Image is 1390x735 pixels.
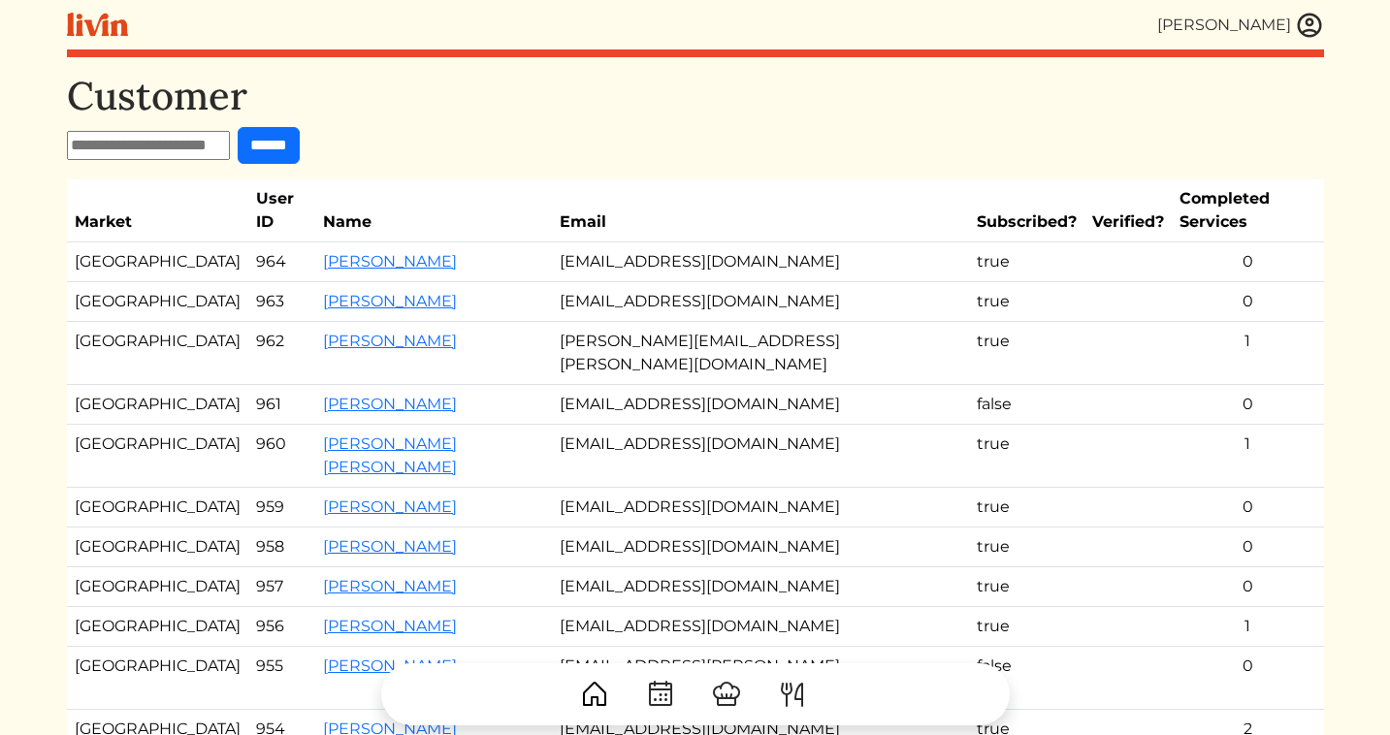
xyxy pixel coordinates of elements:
div: [PERSON_NAME] [1157,14,1291,37]
td: true [969,607,1084,647]
td: [GEOGRAPHIC_DATA] [67,488,248,527]
td: true [969,425,1084,488]
img: CalendarDots-5bcf9d9080389f2a281d69619e1c85352834be518fbc73d9501aef674afc0d57.svg [645,679,676,710]
td: [EMAIL_ADDRESS][DOMAIN_NAME] [552,282,969,322]
a: [PERSON_NAME] [323,497,457,516]
td: [GEOGRAPHIC_DATA] [67,322,248,385]
td: 961 [248,385,316,425]
a: [PERSON_NAME] [323,332,457,350]
td: 0 [1172,242,1324,282]
td: [GEOGRAPHIC_DATA] [67,242,248,282]
td: [EMAIL_ADDRESS][DOMAIN_NAME] [552,488,969,527]
td: [EMAIL_ADDRESS][DOMAIN_NAME] [552,527,969,567]
img: livin-logo-a0d97d1a881af30f6274990eb6222085a2533c92bbd1e4f22c21b4f0d0e3210c.svg [67,13,128,37]
td: [EMAIL_ADDRESS][PERSON_NAME][DOMAIN_NAME] [552,647,969,710]
td: false [969,647,1084,710]
td: [EMAIL_ADDRESS][DOMAIN_NAME] [552,567,969,607]
td: 0 [1172,385,1324,425]
td: 1 [1172,607,1324,647]
td: [GEOGRAPHIC_DATA] [67,385,248,425]
td: false [969,385,1084,425]
td: true [969,282,1084,322]
td: 958 [248,527,316,567]
td: true [969,488,1084,527]
td: [PERSON_NAME][EMAIL_ADDRESS][PERSON_NAME][DOMAIN_NAME] [552,322,969,385]
td: [GEOGRAPHIC_DATA] [67,607,248,647]
td: 963 [248,282,316,322]
td: true [969,322,1084,385]
td: 962 [248,322,316,385]
td: [GEOGRAPHIC_DATA] [67,567,248,607]
td: 0 [1172,527,1324,567]
h1: Customer [67,73,1324,119]
td: [GEOGRAPHIC_DATA] [67,425,248,488]
th: Email [552,179,969,242]
td: [GEOGRAPHIC_DATA] [67,647,248,710]
a: [PERSON_NAME] [PERSON_NAME] [323,434,457,476]
td: [GEOGRAPHIC_DATA] [67,282,248,322]
td: [EMAIL_ADDRESS][DOMAIN_NAME] [552,385,969,425]
td: 964 [248,242,316,282]
th: Completed Services [1172,179,1324,242]
a: [PERSON_NAME] [323,252,457,271]
td: 959 [248,488,316,527]
td: 0 [1172,282,1324,322]
td: 956 [248,607,316,647]
th: Subscribed? [969,179,1084,242]
th: Name [315,179,552,242]
td: 1 [1172,322,1324,385]
td: 0 [1172,647,1324,710]
th: Verified? [1084,179,1172,242]
th: User ID [248,179,316,242]
td: true [969,527,1084,567]
td: [GEOGRAPHIC_DATA] [67,527,248,567]
td: [EMAIL_ADDRESS][DOMAIN_NAME] [552,607,969,647]
td: true [969,567,1084,607]
a: [PERSON_NAME] [323,577,457,595]
img: user_account-e6e16d2ec92f44fc35f99ef0dc9cddf60790bfa021a6ecb1c896eb5d2907b31c.svg [1295,11,1324,40]
img: ForkKnife-55491504ffdb50bab0c1e09e7649658475375261d09fd45db06cec23bce548bf.svg [777,679,808,710]
td: true [969,242,1084,282]
a: [PERSON_NAME] [323,395,457,413]
th: Market [67,179,248,242]
td: 1 [1172,425,1324,488]
a: [PERSON_NAME] [323,292,457,310]
a: [PERSON_NAME] [323,537,457,556]
td: [EMAIL_ADDRESS][DOMAIN_NAME] [552,242,969,282]
img: House-9bf13187bcbb5817f509fe5e7408150f90897510c4275e13d0d5fca38e0b5951.svg [579,679,610,710]
a: [PERSON_NAME] [323,617,457,635]
td: [EMAIL_ADDRESS][DOMAIN_NAME] [552,425,969,488]
td: 955 [248,647,316,710]
td: 957 [248,567,316,607]
img: ChefHat-a374fb509e4f37eb0702ca99f5f64f3b6956810f32a249b33092029f8484b388.svg [711,679,742,710]
td: 0 [1172,488,1324,527]
td: 0 [1172,567,1324,607]
td: 960 [248,425,316,488]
